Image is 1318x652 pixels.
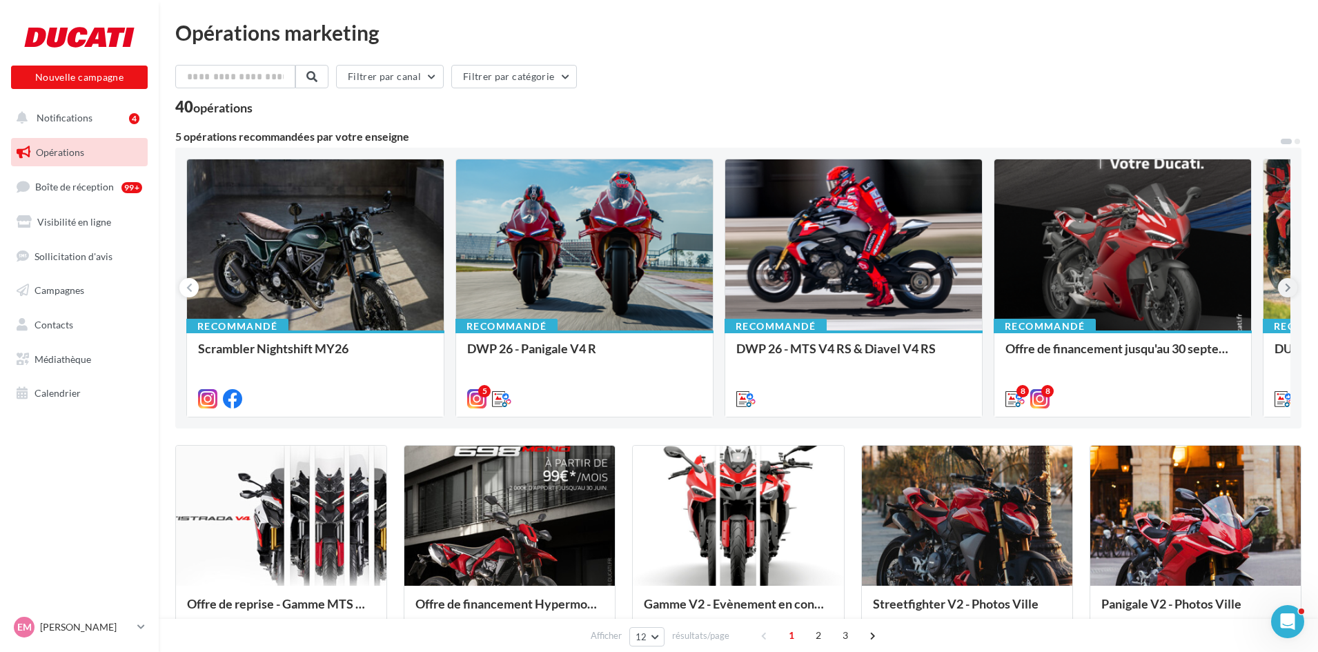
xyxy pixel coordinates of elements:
div: Scrambler Nightshift MY26 [198,342,433,369]
div: Recommandé [994,319,1096,334]
div: 8 [1016,385,1029,397]
div: Panigale V2 - Photos Ville [1101,597,1290,624]
div: Gamme V2 - Evènement en concession [644,597,832,624]
span: Boîte de réception [35,181,114,192]
div: 8 [1041,385,1054,397]
span: Sollicitation d'avis [35,250,112,261]
span: Médiathèque [35,353,91,365]
div: opérations [193,101,253,114]
span: résultats/page [672,629,729,642]
button: Nouvelle campagne [11,66,148,89]
div: 99+ [121,182,142,193]
button: Filtrer par canal [336,65,444,88]
button: Filtrer par catégorie [451,65,577,88]
div: 5 opérations recommandées par votre enseigne [175,131,1279,142]
span: 12 [636,631,647,642]
div: DWP 26 - Panigale V4 R [467,342,702,369]
span: 3 [834,624,856,646]
span: Campagnes [35,284,84,296]
span: Opérations [36,146,84,158]
a: Visibilité en ligne [8,208,150,237]
div: Recommandé [725,319,827,334]
div: 5 [478,385,491,397]
div: DWP 26 - MTS V4 RS & Diavel V4 RS [736,342,971,369]
a: Contacts [8,310,150,339]
div: 40 [175,99,253,115]
a: EM [PERSON_NAME] [11,614,148,640]
span: 1 [780,624,803,646]
span: Contacts [35,319,73,330]
a: Calendrier [8,379,150,408]
div: Offre de financement jusqu'au 30 septembre [1005,342,1240,369]
span: Notifications [37,112,92,124]
div: Offre de financement Hypermotard 698 Mono [415,597,604,624]
p: [PERSON_NAME] [40,620,132,634]
span: Afficher [591,629,622,642]
a: Boîte de réception99+ [8,172,150,201]
div: Offre de reprise - Gamme MTS V4 [187,597,375,624]
a: Campagnes [8,276,150,305]
div: 4 [129,113,139,124]
span: EM [17,620,32,634]
a: Médiathèque [8,345,150,374]
iframe: Intercom live chat [1271,605,1304,638]
span: Visibilité en ligne [37,216,111,228]
div: Recommandé [186,319,288,334]
a: Opérations [8,138,150,167]
button: 12 [629,627,665,646]
div: Opérations marketing [175,22,1301,43]
div: Streetfighter V2 - Photos Ville [873,597,1061,624]
div: Recommandé [455,319,558,334]
span: Calendrier [35,387,81,399]
button: Notifications 4 [8,103,145,132]
a: Sollicitation d'avis [8,242,150,271]
span: 2 [807,624,829,646]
